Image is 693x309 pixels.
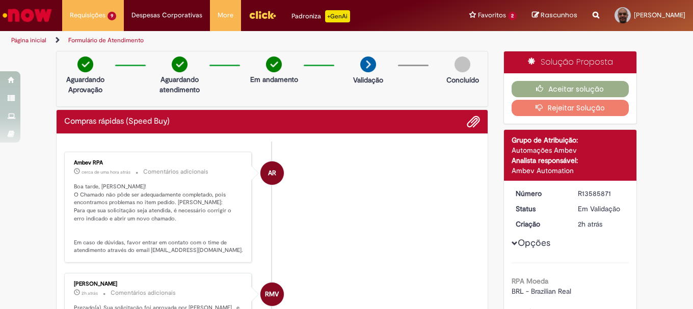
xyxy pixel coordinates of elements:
[260,283,284,306] div: Rodrigo Marcos Venancio
[82,290,98,296] span: 2h atrás
[82,169,130,175] span: cerca de uma hora atrás
[82,290,98,296] time: 01/10/2025 13:18:24
[578,219,602,229] time: 01/10/2025 12:57:23
[172,57,188,72] img: check-circle-green.png
[82,169,130,175] time: 01/10/2025 14:31:56
[266,57,282,72] img: check-circle-green.png
[512,165,629,176] div: Ambev Automation
[250,74,298,85] p: Em andamento
[291,10,350,22] div: Padroniza
[512,155,629,165] div: Analista responsável:
[108,12,116,20] span: 9
[578,188,625,199] div: R13585871
[578,219,625,229] div: 01/10/2025 12:57:23
[64,117,170,126] h2: Compras rápidas (Speed Buy) Histórico de tíquete
[508,12,517,20] span: 2
[508,188,571,199] dt: Número
[467,115,480,128] button: Adicionar anexos
[512,135,629,145] div: Grupo de Atribuição:
[532,11,577,20] a: Rascunhos
[77,57,93,72] img: check-circle-green.png
[1,5,54,25] img: ServiceNow
[68,36,144,44] a: Formulário de Atendimento
[541,10,577,20] span: Rascunhos
[268,161,276,185] span: AR
[155,74,204,95] p: Aguardando atendimento
[74,281,244,287] div: [PERSON_NAME]
[218,10,233,20] span: More
[70,10,105,20] span: Requisições
[8,31,455,50] ul: Trilhas de página
[512,81,629,97] button: Aceitar solução
[11,36,46,44] a: Página inicial
[578,219,602,229] span: 2h atrás
[508,219,571,229] dt: Criação
[478,10,506,20] span: Favoritos
[143,167,208,176] small: Comentários adicionais
[74,183,244,255] p: Boa tarde, [PERSON_NAME]! O Chamado não pôde ser adequadamente completado, pois encontramos probl...
[446,75,479,85] p: Concluído
[74,160,244,166] div: Ambev RPA
[360,57,376,72] img: arrow-next.png
[249,7,276,22] img: click_logo_yellow_360x200.png
[512,276,548,286] b: RPA Moeda
[265,282,279,306] span: RMV
[455,57,470,72] img: img-circle-grey.png
[634,11,685,19] span: [PERSON_NAME]
[131,10,202,20] span: Despesas Corporativas
[260,161,284,185] div: Ambev RPA
[512,287,571,296] span: BRL - Brazilian Real
[504,51,637,73] div: Solução Proposta
[111,289,176,297] small: Comentários adicionais
[508,204,571,214] dt: Status
[353,75,383,85] p: Validação
[512,145,629,155] div: Automações Ambev
[325,10,350,22] p: +GenAi
[512,100,629,116] button: Rejeitar Solução
[61,74,110,95] p: Aguardando Aprovação
[578,204,625,214] div: Em Validação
